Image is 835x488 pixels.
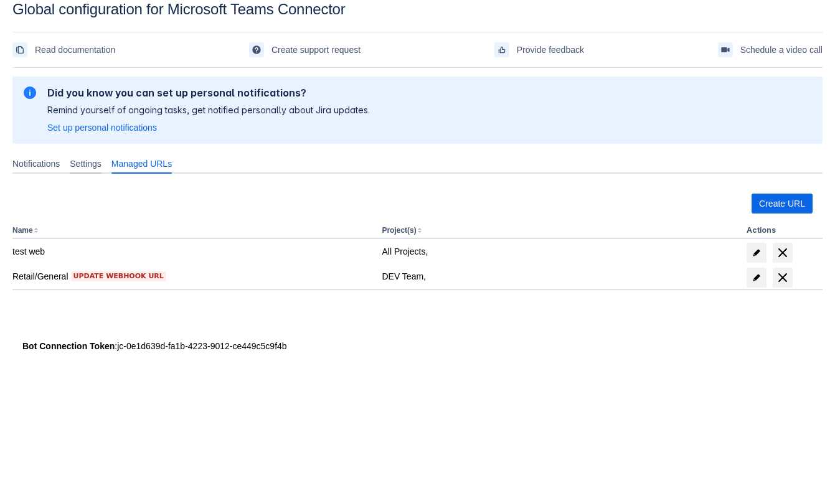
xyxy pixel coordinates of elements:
button: Name [12,226,33,235]
div: DEV Team, [382,270,736,283]
th: Actions [742,223,823,239]
span: videoCall [720,45,730,55]
span: delete [775,245,790,260]
span: edit [752,273,762,283]
p: Remind yourself of ongoing tasks, get notified personally about Jira updates. [47,104,370,116]
span: Read documentation [35,40,115,60]
span: Schedule a video call [740,40,823,60]
div: test web [12,245,372,258]
span: Managed URLs [111,157,172,170]
a: Provide feedback [494,40,584,60]
strong: Bot Connection Token [22,341,115,351]
a: Schedule a video call [718,40,823,60]
div: Retail/General [12,270,372,283]
span: Settings [70,157,101,170]
a: Create support request [249,40,361,60]
button: Project(s) [382,226,416,235]
span: information [22,85,37,100]
span: support [252,45,262,55]
div: Global configuration for Microsoft Teams Connector [12,1,823,18]
span: Notifications [12,157,60,170]
a: Set up personal notifications [47,121,157,134]
span: delete [775,270,790,285]
span: Create URL [759,194,805,213]
a: Read documentation [12,40,115,60]
span: Create support request [271,40,361,60]
span: Update webhook URL [73,271,164,281]
button: Create URL [752,194,813,213]
span: documentation [15,45,25,55]
span: feedback [497,45,507,55]
span: Provide feedback [517,40,584,60]
span: edit [752,248,762,258]
h2: Did you know you can set up personal notifications? [47,87,370,99]
div: All Projects, [382,245,736,258]
div: : jc-0e1d639d-fa1b-4223-9012-ce449c5c9f4b [22,340,813,352]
